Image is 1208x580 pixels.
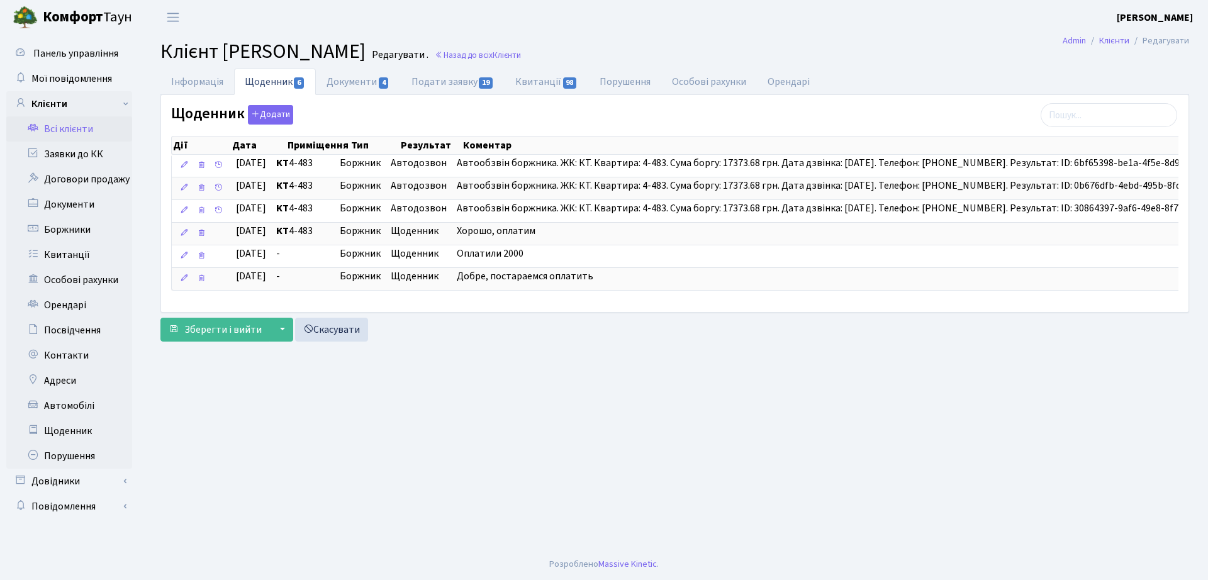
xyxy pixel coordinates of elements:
span: [DATE] [236,224,266,238]
span: Панель управління [33,47,118,60]
th: Результат [400,137,461,154]
a: Всі клієнти [6,116,132,142]
span: [DATE] [236,269,266,283]
a: Інформація [160,69,234,95]
a: Щоденник [6,418,132,443]
span: 4-483 [276,179,330,193]
label: Щоденник [171,105,293,125]
a: Клієнти [1099,34,1129,47]
input: Пошук... [1041,103,1177,127]
span: Зберегти і вийти [184,323,262,337]
a: Автомобілі [6,393,132,418]
a: Орендарі [6,293,132,318]
a: Порушення [589,69,661,95]
span: 19 [479,77,493,89]
a: Заявки до КК [6,142,132,167]
span: Мої повідомлення [31,72,112,86]
button: Зберегти і вийти [160,318,270,342]
span: - [276,247,330,261]
th: Приміщення [286,137,350,154]
small: Редагувати . [369,49,428,61]
b: КТ [276,201,289,215]
a: Порушення [6,443,132,469]
span: Оплатили 2000 [457,247,523,260]
b: КТ [276,224,289,238]
a: Admin [1063,34,1086,47]
b: [PERSON_NAME] [1117,11,1193,25]
span: Боржник [340,269,381,284]
a: Боржники [6,217,132,242]
a: Панель управління [6,41,132,66]
th: Дата [231,137,286,154]
span: [DATE] [236,201,266,215]
span: Боржник [340,179,381,193]
b: Комфорт [43,7,103,27]
span: Боржник [340,201,381,216]
span: Боржник [340,156,381,170]
div: Розроблено . [549,557,659,571]
span: Клієнт [PERSON_NAME] [160,37,366,66]
a: Додати [245,103,293,125]
span: Щоденник [391,224,447,238]
a: Massive Kinetic [598,557,657,571]
span: - [276,269,330,284]
a: [PERSON_NAME] [1117,10,1193,25]
span: 98 [563,77,577,89]
a: Щоденник [234,69,316,95]
span: Щоденник [391,269,447,284]
a: Адреси [6,368,132,393]
a: Назад до всіхКлієнти [435,49,521,61]
span: [DATE] [236,247,266,260]
a: Посвідчення [6,318,132,343]
span: Автодозвон [391,156,447,170]
b: КТ [276,156,289,170]
span: Автодозвон [391,201,447,216]
a: Довідники [6,469,132,494]
button: Щоденник [248,105,293,125]
a: Мої повідомлення [6,66,132,91]
span: 4 [379,77,389,89]
a: Квитанції [6,242,132,267]
a: Особові рахунки [6,267,132,293]
span: Таун [43,7,132,28]
span: Боржник [340,247,381,261]
button: Переключити навігацію [157,7,189,28]
span: [DATE] [236,156,266,170]
span: 4-483 [276,224,330,238]
span: 6 [294,77,304,89]
a: Квитанції [505,69,588,95]
span: Клієнти [493,49,521,61]
span: Хорошо, оплатим [457,224,535,238]
span: Автодозвон [391,179,447,193]
th: Тип [350,137,400,154]
a: Скасувати [295,318,368,342]
a: Контакти [6,343,132,368]
span: Щоденник [391,247,447,261]
a: Документи [316,69,400,95]
a: Документи [6,192,132,217]
span: 4-483 [276,201,330,216]
b: КТ [276,179,289,192]
img: logo.png [13,5,38,30]
li: Редагувати [1129,34,1189,48]
a: Повідомлення [6,494,132,519]
span: Добре, постараемся оплатить [457,269,593,283]
nav: breadcrumb [1044,28,1208,54]
a: Подати заявку [401,69,505,95]
span: Боржник [340,224,381,238]
a: Особові рахунки [661,69,757,95]
a: Договори продажу [6,167,132,192]
a: Клієнти [6,91,132,116]
a: Орендарі [757,69,820,95]
span: 4-483 [276,156,330,170]
span: [DATE] [236,179,266,192]
th: Дії [172,137,231,154]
